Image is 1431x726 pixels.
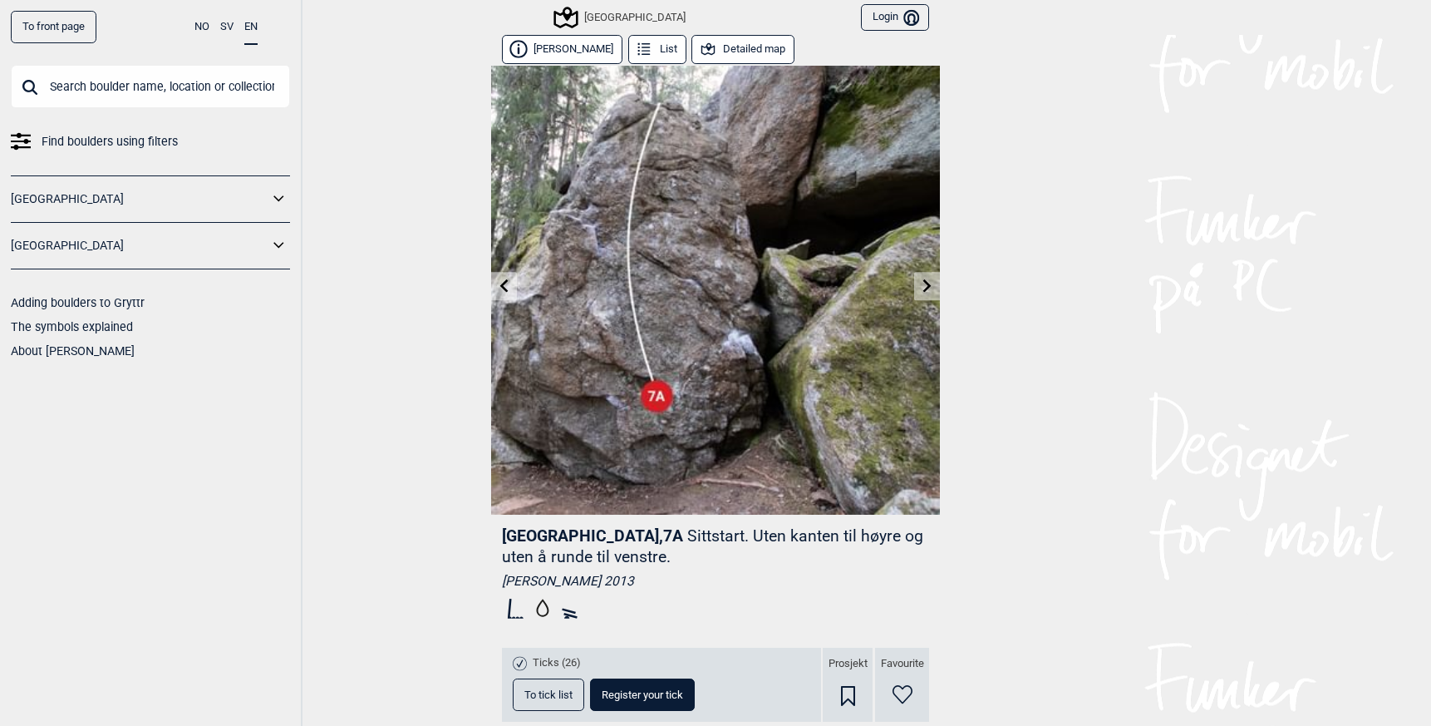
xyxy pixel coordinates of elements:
[628,35,686,64] button: List
[220,11,234,43] button: SV
[524,689,573,700] span: To tick list
[881,657,924,671] span: Favourite
[42,130,178,154] span: Find boulders using filters
[194,11,209,43] button: NO
[11,234,268,258] a: [GEOGRAPHIC_DATA]
[691,35,794,64] button: Detailed map
[11,130,290,154] a: Find boulders using filters
[491,66,940,515] img: Islas Canarias 200413
[602,689,683,700] span: Register your tick
[11,344,135,358] a: About [PERSON_NAME]
[502,573,929,590] div: [PERSON_NAME] 2013
[502,526,683,546] span: [GEOGRAPHIC_DATA] , 7A
[11,296,145,309] a: Adding boulders to Gryttr
[502,35,622,64] button: [PERSON_NAME]
[590,679,695,711] button: Register your tick
[11,320,133,333] a: The symbols explained
[861,4,929,32] button: Login
[502,526,923,566] p: Sittstart. Uten kanten til høyre og uten å runde til venstre.
[11,187,268,211] a: [GEOGRAPHIC_DATA]
[823,648,873,722] div: Prosjekt
[533,656,581,670] span: Ticks (26)
[11,65,290,108] input: Search boulder name, location or collection
[244,11,258,45] button: EN
[513,679,584,711] button: To tick list
[556,7,686,27] div: [GEOGRAPHIC_DATA]
[11,11,96,43] a: To front page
